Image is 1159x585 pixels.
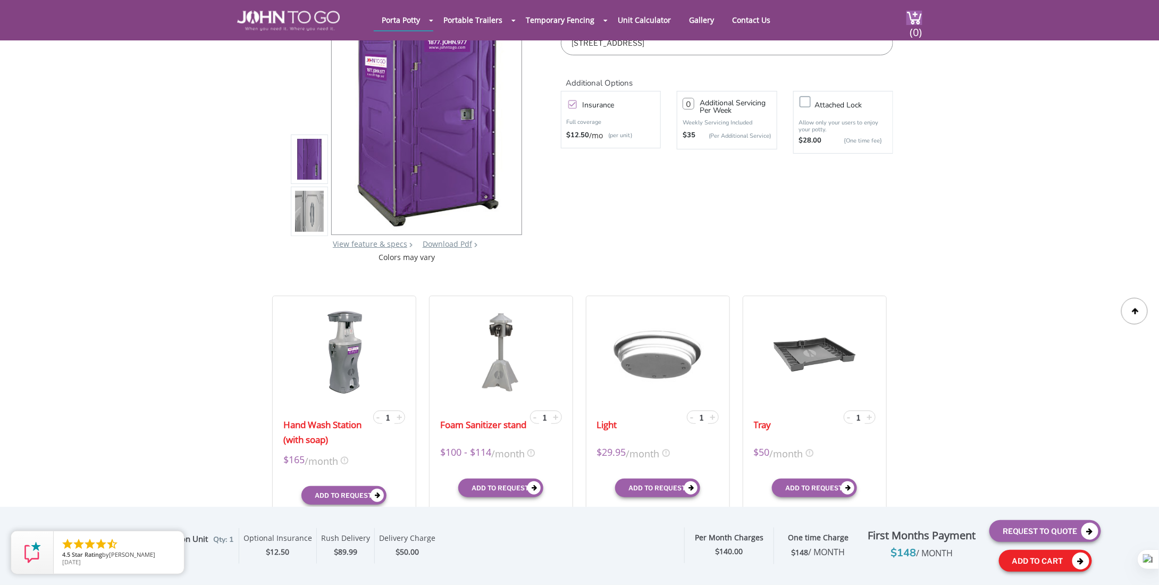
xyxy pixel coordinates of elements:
h3: Insurance [583,98,666,112]
a: Hand Wash Station (with soap) [283,417,371,447]
p: Weekly Servicing Included [683,119,771,127]
span: - [847,411,851,423]
img: right arrow icon [409,243,413,247]
a: Gallery [681,10,722,30]
a: Porta Potty [374,10,428,30]
span: by [62,551,175,559]
strong: $ [792,548,845,558]
strong: $12.50 [567,130,590,141]
img: icon [662,449,670,457]
img: chevron.png [474,243,477,247]
p: {One time fee} [827,136,882,146]
strong: $35 [683,130,695,141]
img: JOHN to go [237,11,340,31]
span: /month [770,445,803,461]
span: / MONTH [809,546,845,558]
span: /month [626,445,660,461]
a: Contact Us [724,10,778,30]
strong: One time Charge [788,532,849,542]
a: Download Pdf [423,239,472,249]
h3: Additional Servicing Per Week [700,99,771,114]
a: Foam Sanitizer stand [440,417,526,432]
input: 0 [683,98,694,110]
input: Delivery Address [561,31,893,55]
span: $50 [754,445,770,461]
button: Add To Cart [999,550,1092,572]
span: 12.50 [271,547,290,557]
span: + [710,411,716,423]
span: - [534,411,537,423]
a: Tray [754,417,771,432]
div: $ [321,546,370,558]
span: /month [491,445,525,461]
a: Temporary Fencing [518,10,602,30]
button: Add to request [301,486,387,505]
span: + [553,411,559,423]
img: Product [295,36,324,287]
li:  [106,538,119,550]
span: / MONTH [917,547,953,559]
span: 140.00 [720,546,743,556]
a: View feature & specs [333,239,407,249]
span: 148 [796,547,845,557]
img: icon [527,449,535,457]
p: Allow only your users to enjoy your potty. [799,119,887,133]
div: $ [379,546,435,558]
li:  [61,538,74,550]
div: Delivery Charge [379,533,435,546]
a: Portable Trailers [435,10,510,30]
button: Add to request [772,479,857,497]
div: Rush Delivery [321,533,370,546]
img: 17 [477,310,525,395]
img: Product [295,88,324,339]
li:  [95,538,107,550]
p: Full coverage [567,117,655,128]
img: 17 [772,310,857,395]
h2: Additional Options [561,66,893,89]
img: cart a [906,11,922,25]
span: $100 - $114 [440,445,491,461]
span: Star Rating [72,550,102,558]
img: icon [341,457,348,464]
div: $ [243,546,312,558]
span: $165 [283,453,305,468]
span: - [377,411,380,423]
button: Add to request [615,479,700,497]
span: $29.95 [597,445,626,461]
div: /mo [567,130,655,141]
span: [PERSON_NAME] [109,550,155,558]
button: Request To Quote [989,520,1101,542]
span: + [397,411,402,423]
div: $148 [863,545,981,562]
span: (0) [910,16,922,39]
span: 89.99 [338,547,357,557]
div: Optional Insurance [243,533,312,546]
span: /month [305,453,338,468]
li:  [72,538,85,550]
strong: $28.00 [799,136,822,146]
span: 50.00 [400,547,419,557]
a: Unit Calculator [610,10,679,30]
img: 17 [597,310,719,395]
div: Colors may vary [291,252,523,263]
strong: Per Month Charges [695,532,763,542]
span: - [691,411,694,423]
p: (Per Additional Service) [695,132,771,140]
img: Review Rating [22,542,43,563]
span: Qty: 1 [213,534,233,545]
div: First Months Payment [863,526,981,545]
li:  [83,538,96,550]
p: (per unit) [603,130,633,141]
img: icon [806,449,813,457]
strong: $ [716,547,743,557]
a: Light [597,417,617,432]
h3: Attached lock [815,98,898,112]
span: + [867,411,872,423]
img: 17 [316,310,373,395]
button: Add to request [458,479,543,497]
span: [DATE] [62,558,81,566]
span: 4.5 [62,550,70,558]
